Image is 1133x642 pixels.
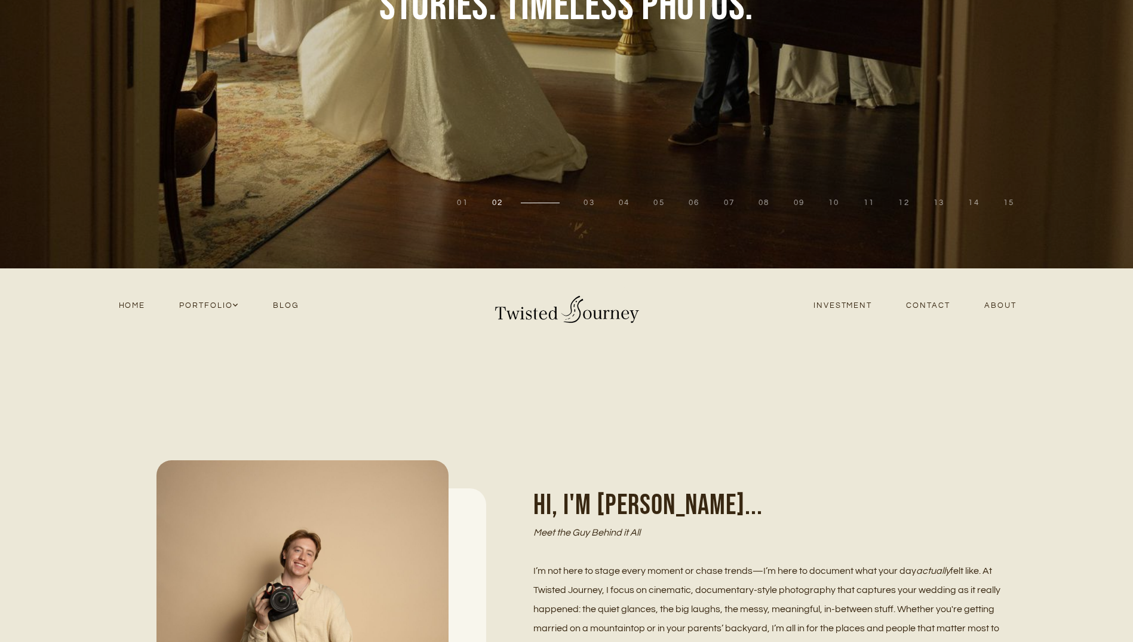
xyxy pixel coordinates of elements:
[162,298,256,314] a: Portfolio
[724,197,735,209] button: 7 of 15
[759,197,770,209] button: 8 of 15
[533,528,640,537] em: Meet the Guy Behind it All
[102,298,162,314] a: Home
[864,197,875,209] button: 11 of 15
[533,488,763,522] span: Hi, I'm [PERSON_NAME]...
[967,298,1033,314] a: About
[492,287,641,325] img: Twisted Journey
[584,197,595,209] button: 3 of 15
[934,197,945,209] button: 13 of 15
[689,197,700,209] button: 6 of 15
[828,197,840,209] button: 10 of 15
[492,197,503,209] button: 2 of 15
[619,197,630,209] button: 4 of 15
[179,299,239,312] span: Portfolio
[794,197,805,209] button: 9 of 15
[898,197,910,209] button: 12 of 15
[968,197,980,209] button: 14 of 15
[457,197,468,209] button: 1 of 15
[889,298,968,314] a: Contact
[653,197,665,209] button: 5 of 15
[256,298,315,314] a: Blog
[533,566,916,576] span: I’m not here to stage every moment or chase trends—I’m here to document what your day
[1003,197,1015,209] button: 15 of 15
[916,566,950,576] em: actually
[796,298,889,314] a: Investment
